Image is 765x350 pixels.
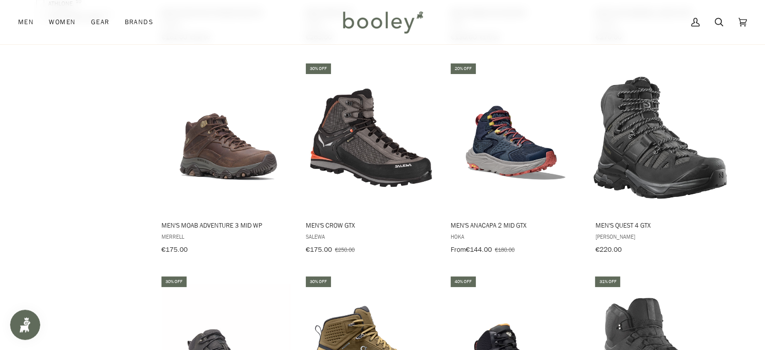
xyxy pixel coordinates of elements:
img: Merrell Men's Moab Adventure 3 Mid WP Earth - Booley Galway [160,71,293,204]
span: €144.00 [466,245,492,254]
span: €250.00 [335,245,355,254]
span: €180.00 [495,245,515,254]
span: Hoka [451,232,581,241]
img: Hoka Men's Anacapa 2 Mid GTX Outer Space / Grey - Booley Galway [449,71,582,204]
a: Men's Crow GTX [304,62,438,257]
a: Men's Quest 4 GTX [593,62,727,257]
span: €220.00 [595,245,621,254]
div: 30% off [161,276,187,287]
iframe: Button to open loyalty program pop-up [10,310,40,340]
span: Salewa [306,232,436,241]
img: Salewa Men's Crow GTX Wallnut / Fluo Orange - Booley Galway [304,71,438,204]
span: €175.00 [306,245,332,254]
span: Gear [91,17,110,27]
span: From [451,245,466,254]
div: 30% off [306,63,331,74]
span: Men [18,17,34,27]
a: Men's Moab Adventure 3 Mid WP [160,62,293,257]
a: Men's Anacapa 2 Mid GTX [449,62,582,257]
span: Men's Crow GTX [306,221,436,230]
div: 30% off [306,276,331,287]
img: Booley [338,8,427,37]
div: 31% off [595,276,620,287]
span: Men's Anacapa 2 Mid GTX [451,221,581,230]
span: Women [49,17,75,27]
span: €175.00 [161,245,188,254]
span: Brands [124,17,153,27]
div: 20% off [451,63,476,74]
span: [PERSON_NAME] [595,232,725,241]
span: Merrell [161,232,292,241]
div: 40% off [451,276,476,287]
img: Salomon Men's Quest 4 GTX Magnet / Black / Quarry - Booley Galway [593,71,727,204]
span: Men's Moab Adventure 3 Mid WP [161,221,292,230]
span: Men's Quest 4 GTX [595,221,725,230]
